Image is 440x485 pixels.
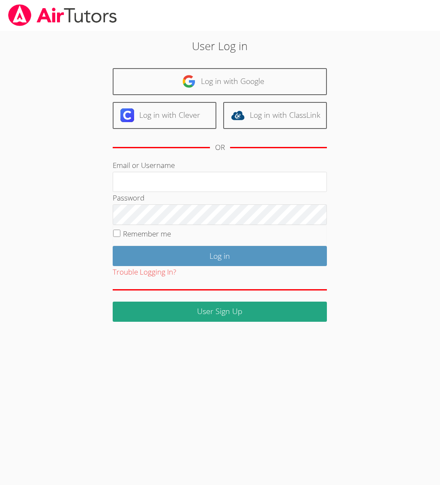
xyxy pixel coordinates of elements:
[113,68,327,95] a: Log in with Google
[113,246,327,266] input: Log in
[123,229,171,239] label: Remember me
[113,266,176,278] button: Trouble Logging In?
[113,193,144,203] label: Password
[113,102,216,129] a: Log in with Clever
[113,302,327,322] a: User Sign Up
[113,160,175,170] label: Email or Username
[223,102,327,129] a: Log in with ClassLink
[120,108,134,122] img: clever-logo-6eab21bc6e7a338710f1a6ff85c0baf02591cd810cc4098c63d3a4b26e2feb20.svg
[62,38,378,54] h2: User Log in
[215,141,225,154] div: OR
[182,75,196,88] img: google-logo-50288ca7cdecda66e5e0955fdab243c47b7ad437acaf1139b6f446037453330a.svg
[7,4,118,26] img: airtutors_banner-c4298cdbf04f3fff15de1276eac7730deb9818008684d7c2e4769d2f7ddbe033.png
[231,108,245,122] img: classlink-logo-d6bb404cc1216ec64c9a2012d9dc4662098be43eaf13dc465df04b49fa7ab582.svg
